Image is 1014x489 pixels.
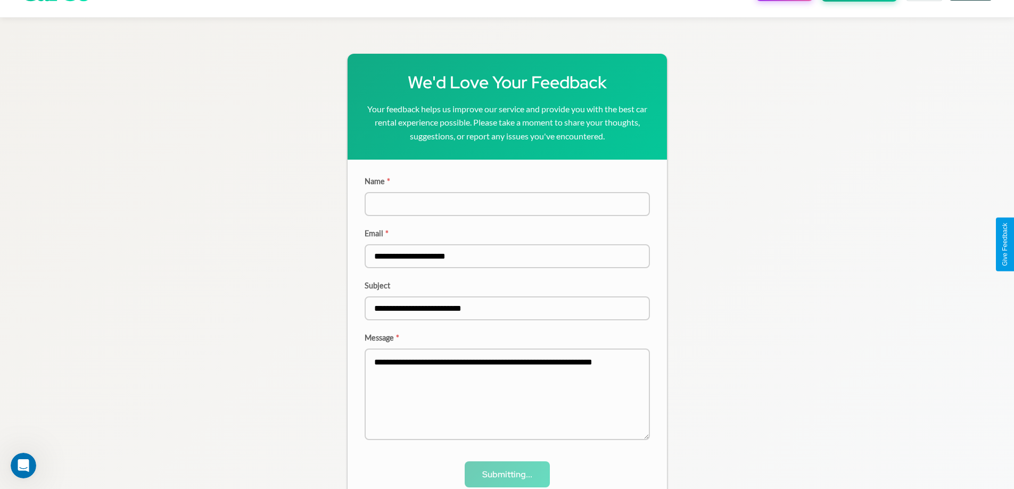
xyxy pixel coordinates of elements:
[365,229,650,238] label: Email
[365,281,650,290] label: Subject
[365,177,650,186] label: Name
[365,71,650,94] h1: We'd Love Your Feedback
[1001,223,1009,266] div: Give Feedback
[365,102,650,143] p: Your feedback helps us improve our service and provide you with the best car rental experience po...
[465,461,550,487] button: Submitting...
[11,453,36,478] iframe: Intercom live chat
[365,333,650,342] label: Message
